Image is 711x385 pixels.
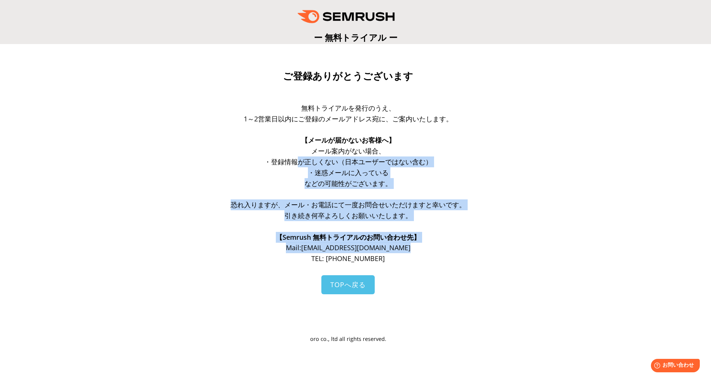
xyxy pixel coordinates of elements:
[231,200,466,209] span: 恐れ入りますが、メール・お電話にて一度お問合せいただけますと幸いです。
[314,31,397,43] span: ー 無料トライアル ー
[301,136,395,145] span: 【メールが届かないお客様へ】
[311,146,385,155] span: メール案内がない場合、
[308,168,389,177] span: ・迷惑メールに入っている
[645,356,703,377] iframe: Help widget launcher
[244,114,453,123] span: 1～2営業日以内にご登録のメールアドレス宛に、ご案内いたします。
[311,254,385,263] span: TEL: [PHONE_NUMBER]
[283,71,413,82] span: ご登録ありがとうございます
[276,233,420,242] span: 【Semrush 無料トライアルのお問い合わせ先】
[284,211,412,220] span: 引き続き何卒よろしくお願いいたします。
[310,335,386,342] span: oro co., ltd all rights reserved.
[330,280,366,289] span: TOPへ戻る
[321,275,375,294] a: TOPへ戻る
[286,243,411,252] span: Mail: [EMAIL_ADDRESS][DOMAIN_NAME]
[305,179,392,188] span: などの可能性がございます。
[264,157,432,166] span: ・登録情報が正しくない（日本ユーザーではない含む）
[301,103,395,112] span: 無料トライアルを発行のうえ、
